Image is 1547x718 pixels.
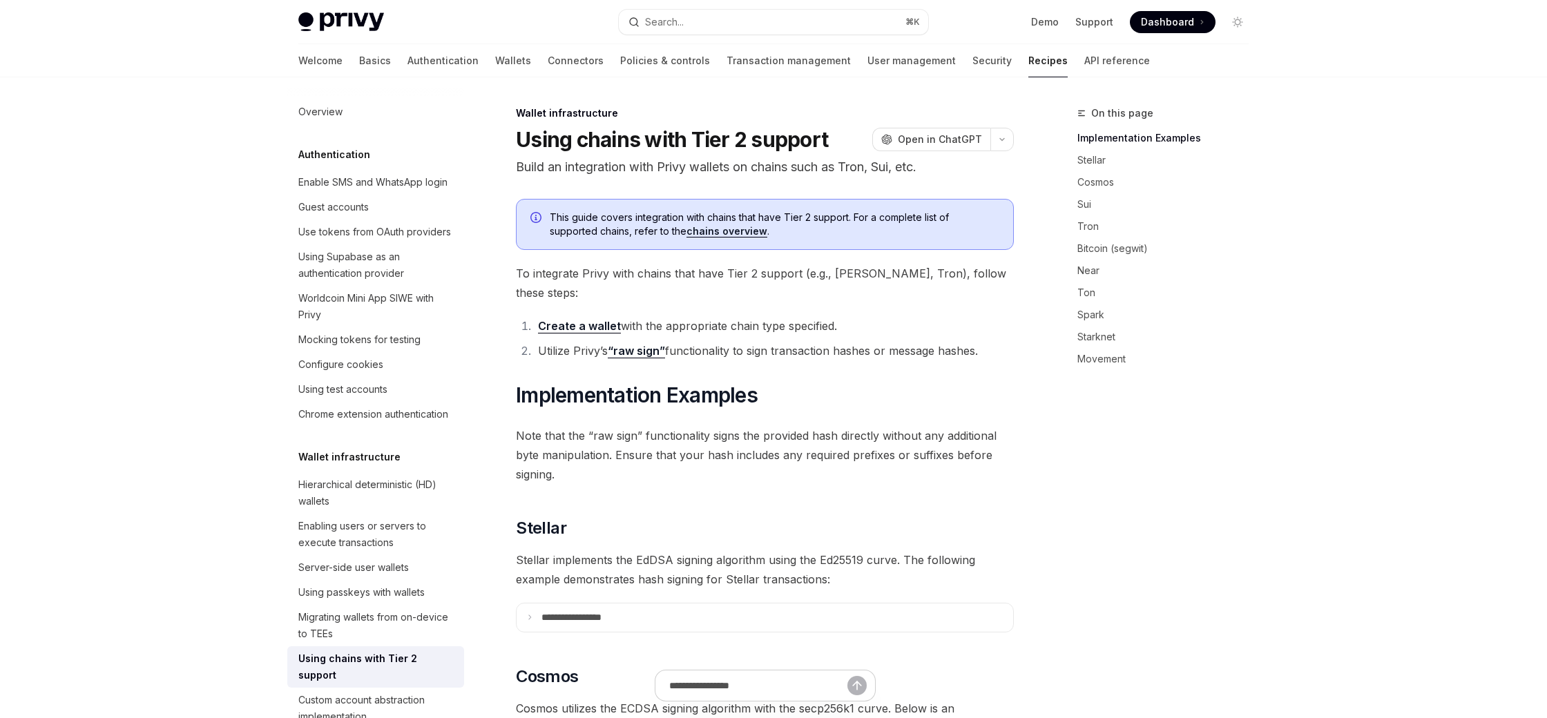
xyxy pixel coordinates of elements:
div: Guest accounts [298,199,369,215]
span: Stellar implements the EdDSA signing algorithm using the Ed25519 curve. The following example dem... [516,550,1014,589]
a: Support [1075,15,1113,29]
div: Server-side user wallets [298,559,409,576]
a: User management [867,44,956,77]
a: Dashboard [1130,11,1215,33]
button: Search...⌘K [619,10,928,35]
a: Policies & controls [620,44,710,77]
a: Chrome extension authentication [287,402,464,427]
div: Enabling users or servers to execute transactions [298,518,456,551]
div: Enable SMS and WhatsApp login [298,174,448,191]
a: Ton [1077,282,1260,304]
a: Use tokens from OAuth providers [287,220,464,244]
a: Using Supabase as an authentication provider [287,244,464,286]
div: Worldcoin Mini App SIWE with Privy [298,290,456,323]
div: Configure cookies [298,356,383,373]
a: Overview [287,99,464,124]
p: Build an integration with Privy wallets on chains such as Tron, Sui, etc. [516,157,1014,177]
a: Wallets [495,44,531,77]
a: Movement [1077,348,1260,370]
div: Wallet infrastructure [516,106,1014,120]
a: Authentication [407,44,479,77]
div: Using test accounts [298,381,387,398]
li: Utilize Privy’s functionality to sign transaction hashes or message hashes. [534,341,1014,360]
div: Using Supabase as an authentication provider [298,249,456,282]
h5: Authentication [298,146,370,163]
a: Basics [359,44,391,77]
h1: Using chains with Tier 2 support [516,127,828,152]
button: Send message [847,676,867,695]
a: Worldcoin Mini App SIWE with Privy [287,286,464,327]
span: To integrate Privy with chains that have Tier 2 support (e.g., [PERSON_NAME], Tron), follow these... [516,264,1014,302]
a: Implementation Examples [1077,127,1260,149]
a: Spark [1077,304,1260,326]
a: Mocking tokens for testing [287,327,464,352]
div: Overview [298,104,343,120]
a: “raw sign” [608,344,665,358]
a: Migrating wallets from on-device to TEEs [287,605,464,646]
a: API reference [1084,44,1150,77]
svg: Info [530,212,544,226]
a: chains overview [686,225,767,237]
a: Sui [1077,193,1260,215]
span: Dashboard [1141,15,1194,29]
a: Cosmos [1077,171,1260,193]
a: Security [972,44,1012,77]
div: Mocking tokens for testing [298,331,421,348]
a: Guest accounts [287,195,464,220]
span: Cosmos [516,666,578,688]
span: Implementation Examples [516,382,758,407]
span: Open in ChatGPT [898,133,982,146]
li: with the appropriate chain type specified. [534,316,1014,336]
a: Bitcoin (segwit) [1077,237,1260,260]
div: Use tokens from OAuth providers [298,224,451,240]
div: Using chains with Tier 2 support [298,650,456,683]
span: ⌘ K [905,17,920,28]
a: Near [1077,260,1260,282]
div: Migrating wallets from on-device to TEEs [298,609,456,642]
a: Starknet [1077,326,1260,348]
a: Using chains with Tier 2 support [287,646,464,688]
div: Using passkeys with wallets [298,584,425,601]
a: Demo [1031,15,1059,29]
a: Enabling users or servers to execute transactions [287,514,464,555]
span: On this page [1091,105,1153,122]
a: Connectors [548,44,604,77]
h5: Wallet infrastructure [298,449,401,465]
a: Enable SMS and WhatsApp login [287,170,464,195]
a: Hierarchical deterministic (HD) wallets [287,472,464,514]
a: Tron [1077,215,1260,237]
img: light logo [298,12,384,32]
div: Search... [645,14,684,30]
a: Server-side user wallets [287,555,464,580]
a: Recipes [1028,44,1068,77]
button: Toggle dark mode [1227,11,1249,33]
a: Using test accounts [287,377,464,402]
span: Stellar [516,517,566,539]
span: Note that the “raw sign” functionality signs the provided hash directly without any additional by... [516,426,1014,484]
div: Hierarchical deterministic (HD) wallets [298,476,456,510]
div: Chrome extension authentication [298,406,448,423]
a: Create a wallet [538,319,621,333]
a: Using passkeys with wallets [287,580,464,605]
button: Open in ChatGPT [872,128,990,151]
a: Stellar [1077,149,1260,171]
a: Welcome [298,44,343,77]
span: This guide covers integration with chains that have Tier 2 support. For a complete list of suppor... [550,211,999,238]
a: Transaction management [727,44,851,77]
a: Configure cookies [287,352,464,377]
